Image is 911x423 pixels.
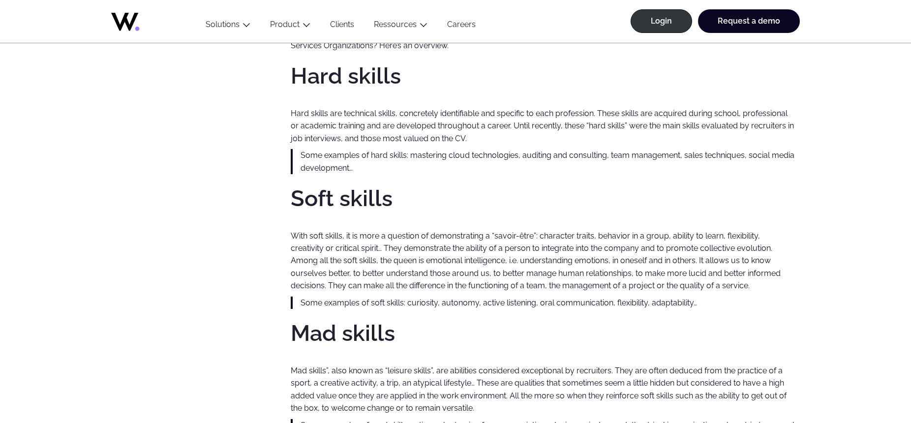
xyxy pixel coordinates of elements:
a: Login [631,9,692,33]
button: Product [260,20,320,33]
p: Mad skills”, also known as “leisure skills”, are abilities considered exceptional by recruiters. ... [291,364,794,414]
strong: Soft skills [291,185,393,211]
button: Solutions [196,20,260,33]
p: Some examples of soft skills: curiosity, autonomy, active listening, oral communication, flexibil... [301,297,800,309]
p: With soft skills, it is more a question of demonstrating a “savoir-être”: character traits, behav... [291,230,794,292]
a: Clients [320,20,364,33]
p: Hard skills are technical skills, concretely identifiable and specific to each profession. These ... [291,107,794,145]
a: Product [270,20,300,29]
a: Request a demo [698,9,800,33]
p: Some examples of hard skills: mastering cloud technologies, auditing and consulting, team managem... [301,149,800,174]
a: Careers [437,20,486,33]
button: Ressources [364,20,437,33]
iframe: Chatbot [846,358,897,409]
strong: Mad skills [291,320,395,346]
a: Ressources [374,20,417,29]
strong: Hard skills [291,63,401,89]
